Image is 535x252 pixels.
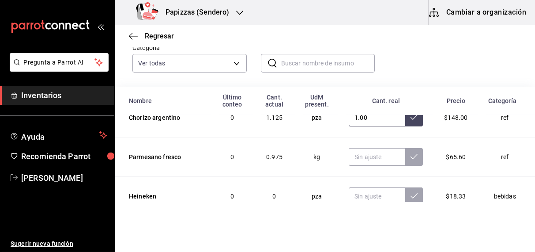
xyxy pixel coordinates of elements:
[266,153,283,160] span: 0.975
[295,177,338,216] td: pza
[11,239,107,248] span: Sugerir nueva función
[343,97,428,104] div: Cant. real
[259,94,290,108] div: Cant. actual
[115,98,211,137] td: Chorizo argentino
[266,114,283,121] span: 1.125
[21,150,107,162] span: Recomienda Parrot
[10,53,109,72] button: Pregunta a Parrot AI
[295,98,338,137] td: pza
[281,54,375,72] input: Buscar nombre de insumo
[132,45,247,51] label: Categoría
[216,94,248,108] div: Último conteo
[483,97,521,104] div: Categoría
[129,32,174,40] button: Regresar
[138,59,165,68] span: Ver todas
[129,97,206,104] div: Nombre
[21,89,107,101] span: Inventarios
[444,114,467,121] span: $148.00
[446,193,466,200] span: $18.33
[145,32,174,40] span: Regresar
[478,98,535,137] td: ref
[230,193,234,200] span: 0
[230,153,234,160] span: 0
[295,137,338,177] td: kg
[478,177,535,216] td: bebidas
[21,130,96,141] span: Ayuda
[478,137,535,177] td: ref
[115,137,211,177] td: Parmesano fresco
[349,109,405,126] input: Sin ajuste
[115,177,211,216] td: Heineken
[21,172,107,184] span: [PERSON_NAME]
[97,23,104,30] button: open_drawer_menu
[24,58,95,67] span: Pregunta a Parrot AI
[301,94,333,108] div: UdM present.
[349,148,405,166] input: Sin ajuste
[446,153,466,160] span: $65.60
[158,7,229,18] h3: Papizzas (Sendero)
[6,64,109,73] a: Pregunta a Parrot AI
[349,187,405,205] input: Sin ajuste
[439,97,473,104] div: Precio
[272,193,276,200] span: 0
[230,114,234,121] span: 0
